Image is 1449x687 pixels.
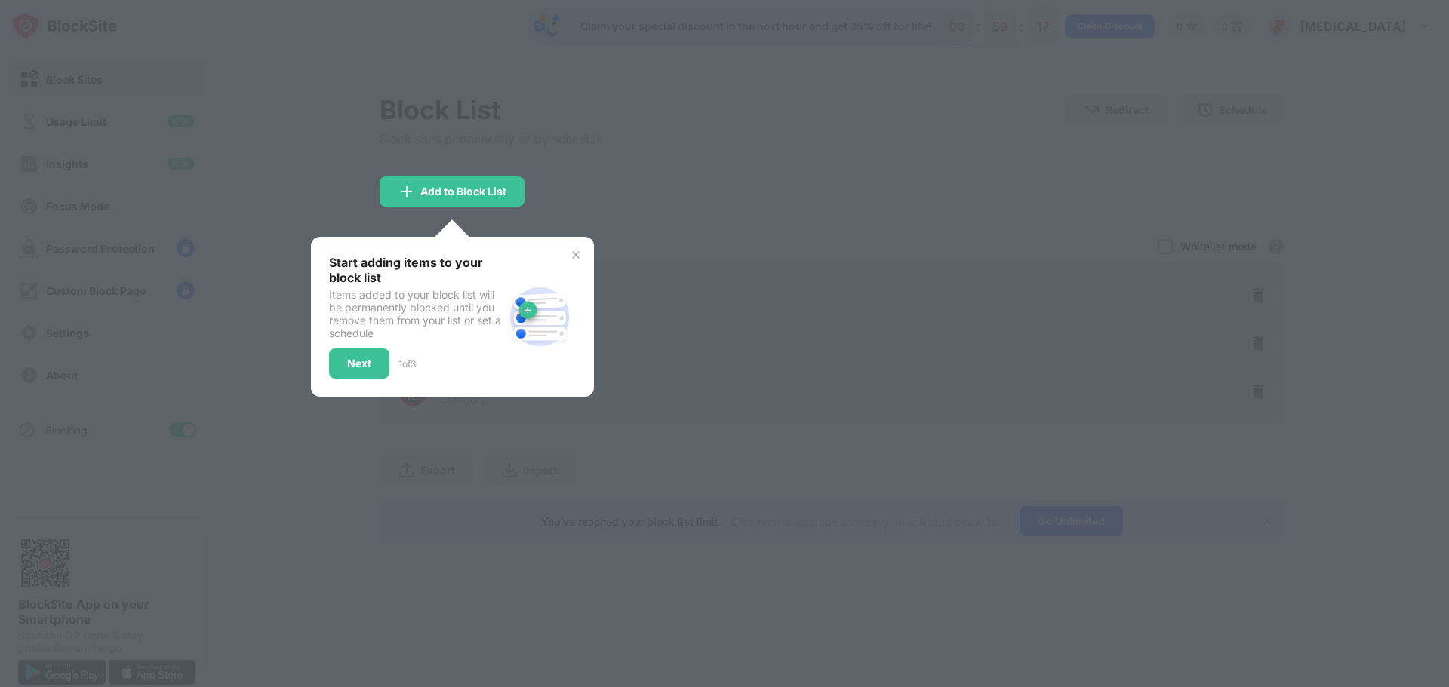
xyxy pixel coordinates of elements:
div: Add to Block List [420,186,506,198]
div: Next [347,357,371,370]
div: Start adding items to your block list [329,255,503,285]
div: 1 of 3 [398,358,416,370]
img: block-site.svg [503,281,576,353]
div: Items added to your block list will be permanently blocked until you remove them from your list o... [329,288,503,339]
img: x-button.svg [570,249,582,261]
